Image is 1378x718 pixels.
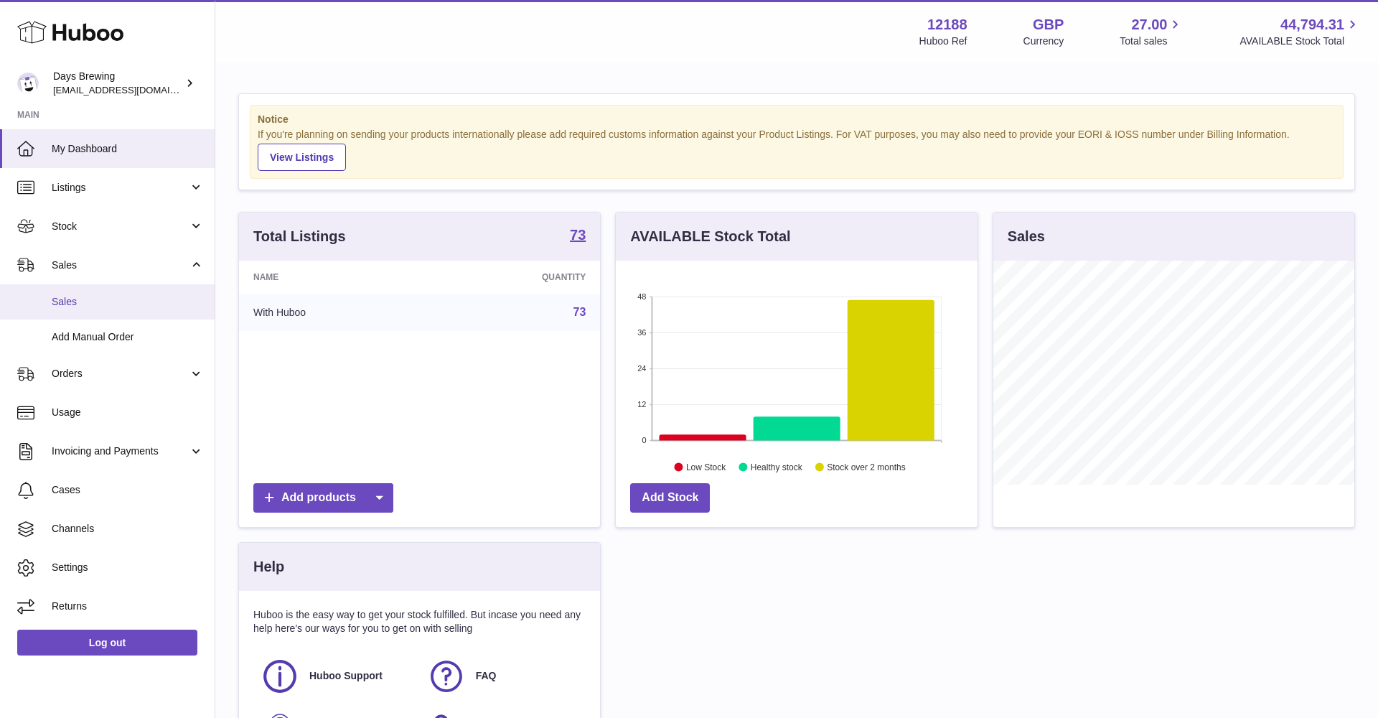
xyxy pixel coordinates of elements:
span: [EMAIL_ADDRESS][DOMAIN_NAME] [53,84,211,95]
span: Stock [52,220,189,233]
strong: 12188 [927,15,967,34]
h3: Sales [1008,227,1045,246]
div: Currency [1023,34,1064,48]
p: Huboo is the easy way to get your stock fulfilled. But incase you need any help here's our ways f... [253,608,586,635]
text: 48 [638,292,647,301]
span: AVAILABLE Stock Total [1239,34,1361,48]
span: Usage [52,406,204,419]
span: FAQ [476,669,497,683]
span: Huboo Support [309,669,383,683]
div: Days Brewing [53,70,182,97]
a: 73 [570,228,586,245]
span: Returns [52,600,204,613]
text: Low Stock [686,462,726,472]
span: Channels [52,522,204,536]
span: 27.00 [1131,15,1167,34]
span: Total sales [1120,34,1184,48]
h3: Total Listings [253,227,346,246]
a: 73 [573,306,586,318]
div: If you're planning on sending your products internationally please add required customs informati... [258,128,1336,171]
span: Sales [52,295,204,309]
span: Sales [52,258,189,272]
a: Huboo Support [261,657,413,696]
h3: Help [253,557,284,577]
text: 36 [638,328,647,337]
th: Quantity [430,261,601,294]
span: Orders [52,367,189,381]
text: Healthy stock [751,462,803,472]
strong: Notice [258,113,1336,126]
a: View Listings [258,144,346,171]
span: Add Manual Order [52,330,204,344]
span: Invoicing and Payments [52,444,189,458]
td: With Huboo [239,294,430,331]
strong: 73 [570,228,586,242]
span: Listings [52,181,189,195]
h3: AVAILABLE Stock Total [630,227,790,246]
a: Add products [253,483,393,513]
a: 44,794.31 AVAILABLE Stock Total [1239,15,1361,48]
span: Settings [52,561,204,574]
a: 27.00 Total sales [1120,15,1184,48]
img: victoria@daysbrewing.com [17,73,39,94]
text: 0 [642,436,647,444]
span: Cases [52,483,204,497]
a: Log out [17,630,197,656]
div: Huboo Ref [919,34,967,48]
text: Stock over 2 months [828,462,906,472]
text: 12 [638,400,647,409]
strong: GBP [1033,15,1064,34]
a: Add Stock [630,483,710,513]
a: FAQ [427,657,579,696]
span: 44,794.31 [1280,15,1344,34]
text: 24 [638,364,647,373]
span: My Dashboard [52,142,204,156]
th: Name [239,261,430,294]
